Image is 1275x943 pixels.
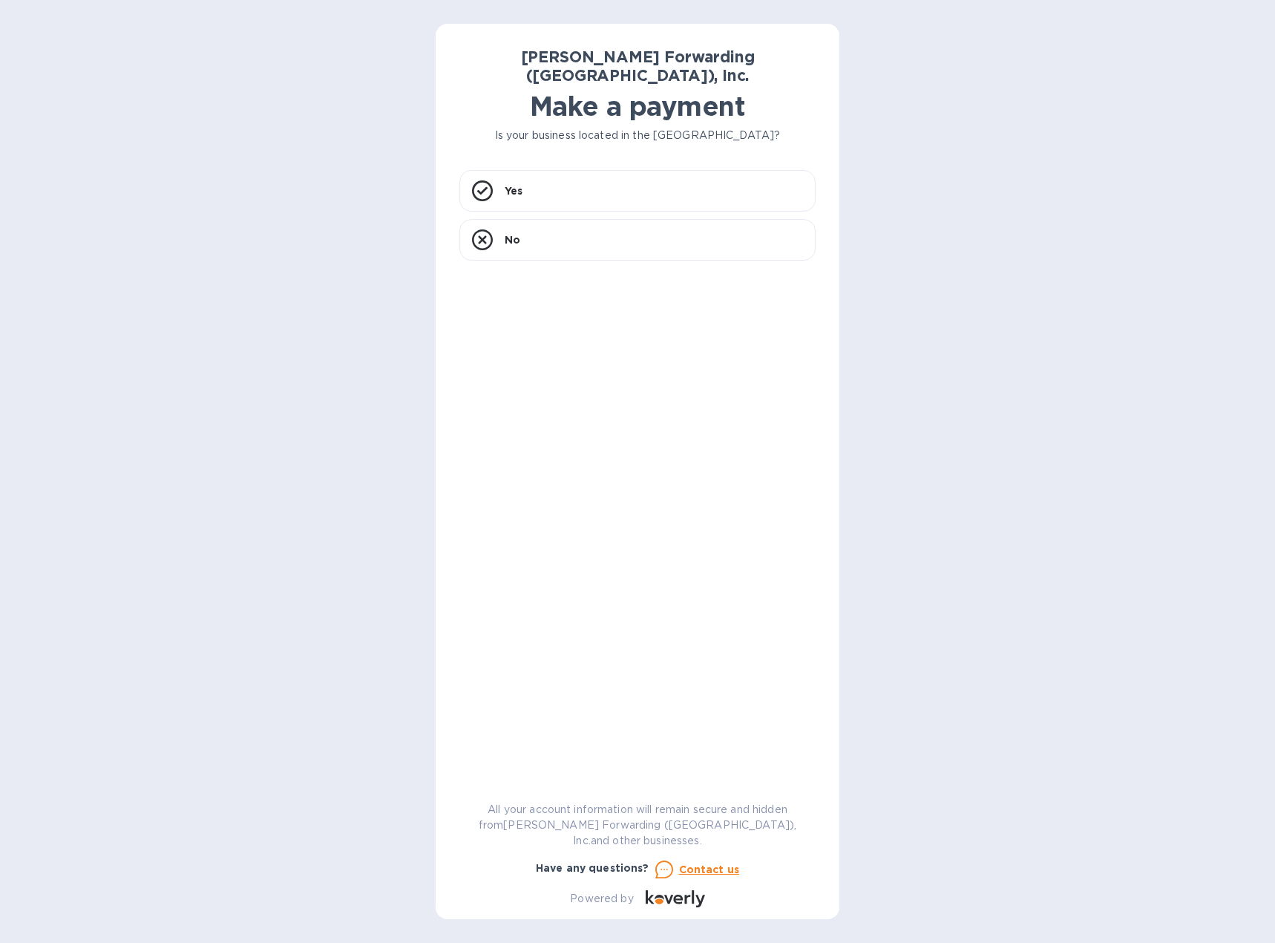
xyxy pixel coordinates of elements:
[459,802,816,849] p: All your account information will remain secure and hidden from [PERSON_NAME] Forwarding ([GEOGRA...
[570,891,633,907] p: Powered by
[521,48,755,85] b: [PERSON_NAME] Forwarding ([GEOGRAPHIC_DATA]), Inc.
[505,183,522,198] p: Yes
[536,862,649,874] b: Have any questions?
[459,128,816,143] p: Is your business located in the [GEOGRAPHIC_DATA]?
[459,91,816,122] h1: Make a payment
[505,232,520,247] p: No
[679,864,740,875] u: Contact us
